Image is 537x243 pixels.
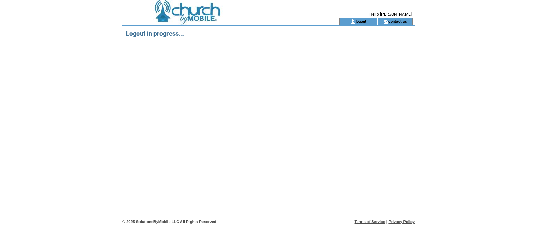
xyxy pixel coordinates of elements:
[383,19,388,24] img: contact_us_icon.gif
[355,220,385,224] a: Terms of Service
[350,19,356,24] img: account_icon.gif
[126,30,184,37] span: Logout in progress...
[388,220,415,224] a: Privacy Policy
[369,12,412,17] span: Hello [PERSON_NAME]
[386,220,387,224] span: |
[122,220,216,224] span: © 2025 SolutionsByMobile LLC All Rights Reserved
[356,19,366,23] a: logout
[388,19,407,23] a: contact us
